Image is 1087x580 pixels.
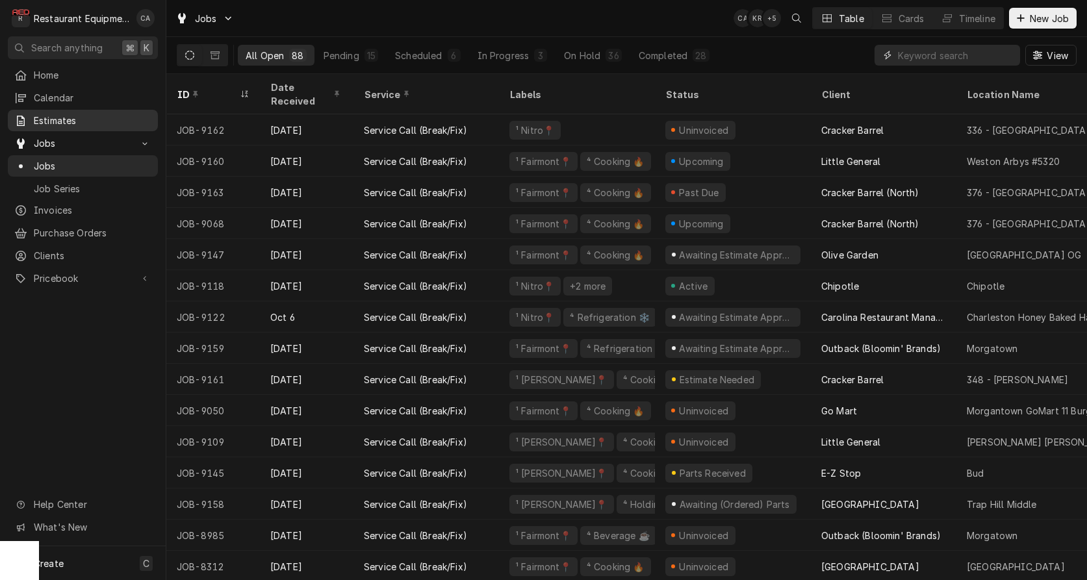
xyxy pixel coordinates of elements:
[260,364,353,395] div: [DATE]
[34,498,150,511] span: Help Center
[136,9,155,27] div: CA
[34,203,151,217] span: Invoices
[166,488,260,520] div: JOB-9158
[734,9,752,27] div: Chrissy Adams's Avatar
[260,426,353,457] div: [DATE]
[136,9,155,27] div: Chrissy Adams's Avatar
[821,88,943,101] div: Client
[967,342,1017,355] div: Morgatown
[395,49,442,62] div: Scheduled
[967,529,1017,542] div: Morgatown
[537,49,544,62] div: 3
[967,498,1037,511] div: Trap Hill Middle
[364,248,467,262] div: Service Call (Break/Fix)
[260,333,353,364] div: [DATE]
[364,155,467,168] div: Service Call (Break/Fix)
[8,222,158,244] a: Purchase Orders
[678,186,721,199] div: Past Due
[515,310,556,324] div: ¹ Nitro📍
[166,364,260,395] div: JOB-9161
[260,457,353,488] div: [DATE]
[585,342,668,355] div: ⁴ Refrigeration ❄️
[31,41,103,55] span: Search anything
[786,8,807,29] button: Open search
[515,404,572,418] div: ¹ Fairmont📍
[515,529,572,542] div: ¹ Fairmont📍
[364,279,467,293] div: Service Call (Break/Fix)
[166,457,260,488] div: JOB-9145
[166,301,260,333] div: JOB-9122
[1044,49,1071,62] span: View
[166,333,260,364] div: JOB-9159
[821,310,946,324] div: Carolina Restaurant Management (Honey Baked Ham)
[959,12,995,25] div: Timeline
[821,466,861,480] div: E-Z Stop
[585,560,646,574] div: ⁴ Cooking 🔥
[1025,45,1077,66] button: View
[364,435,467,449] div: Service Call (Break/Fix)
[324,49,359,62] div: Pending
[8,268,158,289] a: Go to Pricebook
[367,49,376,62] div: 15
[678,435,730,449] div: Uninvoiced
[260,395,353,426] div: [DATE]
[678,498,791,511] div: Awaiting (Ordered) Parts
[748,9,767,27] div: Kelli Robinette's Avatar
[166,520,260,551] div: JOB-8985
[12,9,30,27] div: Restaurant Equipment Diagnostics's Avatar
[8,64,158,86] a: Home
[8,132,158,154] a: Go to Jobs
[166,395,260,426] div: JOB-9050
[8,110,158,131] a: Estimates
[364,186,467,199] div: Service Call (Break/Fix)
[821,560,919,574] div: [GEOGRAPHIC_DATA]
[8,36,158,59] button: Search anything⌘K
[677,279,710,293] div: Active
[478,49,530,62] div: In Progress
[898,45,1014,66] input: Keyword search
[260,145,353,177] div: [DATE]
[821,373,884,386] div: Cracker Barrel
[585,186,646,199] div: ⁴ Cooking 🔥
[34,159,151,173] span: Jobs
[763,9,781,27] div: + 5
[509,88,645,101] div: Labels
[364,310,467,324] div: Service Call (Break/Fix)
[821,248,878,262] div: Olive Garden
[34,68,151,82] span: Home
[246,49,284,62] div: All Open
[34,182,151,195] span: Job Series
[364,529,467,542] div: Service Call (Break/Fix)
[515,466,609,480] div: ¹ [PERSON_NAME]📍
[166,426,260,457] div: JOB-9109
[143,557,149,570] span: C
[34,91,151,105] span: Calendar
[515,373,609,386] div: ¹ [PERSON_NAME]📍
[166,114,260,145] div: JOB-9162
[364,498,467,511] div: Service Call (Break/Fix)
[821,498,919,511] div: [GEOGRAPHIC_DATA]
[639,49,687,62] div: Completed
[821,186,919,199] div: Cracker Barrel (North)
[34,520,150,534] span: What's New
[821,529,941,542] div: Outback (Bloomin' Brands)
[364,404,467,418] div: Service Call (Break/Fix)
[622,373,682,386] div: ⁴ Cooking 🔥
[364,217,467,231] div: Service Call (Break/Fix)
[260,301,353,333] div: Oct 6
[166,177,260,208] div: JOB-9163
[569,310,651,324] div: ⁴ Refrigeration ❄️
[8,87,158,108] a: Calendar
[678,529,730,542] div: Uninvoiced
[195,12,217,25] span: Jobs
[364,373,467,386] div: Service Call (Break/Fix)
[125,41,134,55] span: ⌘
[270,81,340,108] div: Date Received
[260,270,353,301] div: [DATE]
[967,248,1081,262] div: [GEOGRAPHIC_DATA] OG
[166,270,260,301] div: JOB-9118
[515,498,609,511] div: ¹ [PERSON_NAME]📍
[8,178,158,199] a: Job Series
[678,248,795,262] div: Awaiting Estimate Approval
[364,88,486,101] div: Service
